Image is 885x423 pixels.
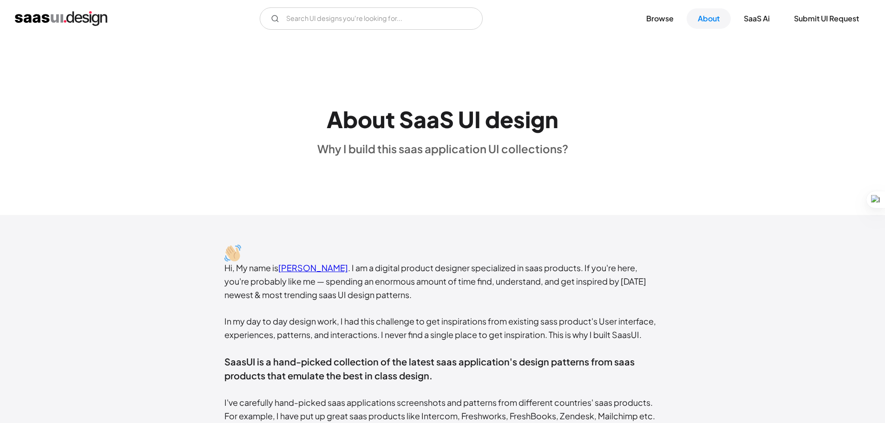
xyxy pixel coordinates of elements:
input: Search UI designs you're looking for... [260,7,483,30]
a: Browse [635,8,685,29]
a: Submit UI Request [783,8,870,29]
span: SaasUI is a hand-picked collection of the latest saas application's design patterns from saas pro... [224,356,635,381]
a: [PERSON_NAME] [278,262,348,273]
a: About [687,8,731,29]
a: home [15,11,107,26]
div: Why I build this saas application UI collections? [317,142,568,156]
h1: About SaaS UI design [327,106,558,133]
form: Email Form [260,7,483,30]
a: SaaS Ai [733,8,781,29]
